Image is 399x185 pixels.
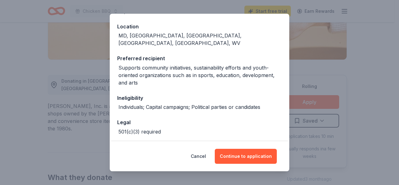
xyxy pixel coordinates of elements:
div: Location [117,22,282,31]
button: Continue to application [215,149,277,164]
div: MD, [GEOGRAPHIC_DATA], [GEOGRAPHIC_DATA], [GEOGRAPHIC_DATA], [GEOGRAPHIC_DATA], WV [118,32,282,47]
div: Ineligibility [117,94,282,102]
div: Individuals; Capital campaigns; Political parties or candidates [118,103,260,111]
div: Supports community initiatives, sustainability efforts and youth-oriented organizations such as i... [118,64,282,86]
button: Cancel [191,149,206,164]
div: Legal [117,118,282,126]
div: 501(c)(3) required [118,128,161,135]
div: Preferred recipient [117,54,282,62]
